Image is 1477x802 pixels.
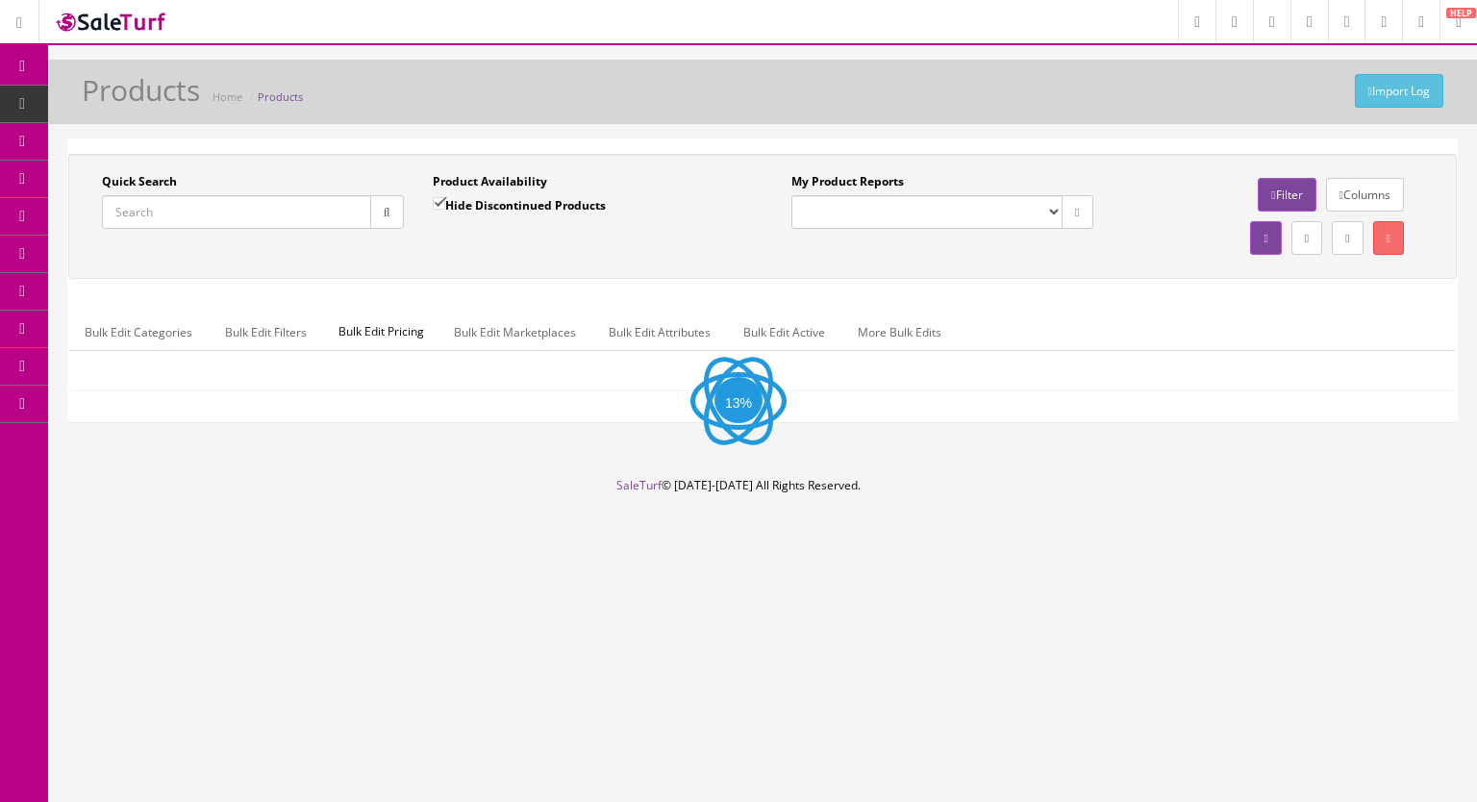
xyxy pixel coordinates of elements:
label: My Product Reports [791,173,904,190]
input: Search [102,195,371,229]
img: SaleTurf [54,9,169,35]
span: HELP [1446,8,1476,18]
a: Bulk Edit Marketplaces [438,313,591,351]
span: Bulk Edit Pricing [324,313,438,350]
a: Columns [1326,178,1404,212]
a: More Bulk Edits [842,313,957,351]
label: Hide Discontinued Products [433,195,606,214]
input: Hide Discontinued Products [433,197,445,210]
a: Bulk Edit Attributes [593,313,726,351]
a: SaleTurf [616,477,662,493]
a: Bulk Edit Active [728,313,840,351]
a: Bulk Edit Categories [69,313,208,351]
a: Products [258,89,303,104]
label: Quick Search [102,173,177,190]
label: Product Availability [433,173,547,190]
a: Home [213,89,242,104]
h1: Products [82,74,200,106]
a: Bulk Edit Filters [210,313,322,351]
a: Filter [1258,178,1315,212]
a: Import Log [1355,74,1443,108]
